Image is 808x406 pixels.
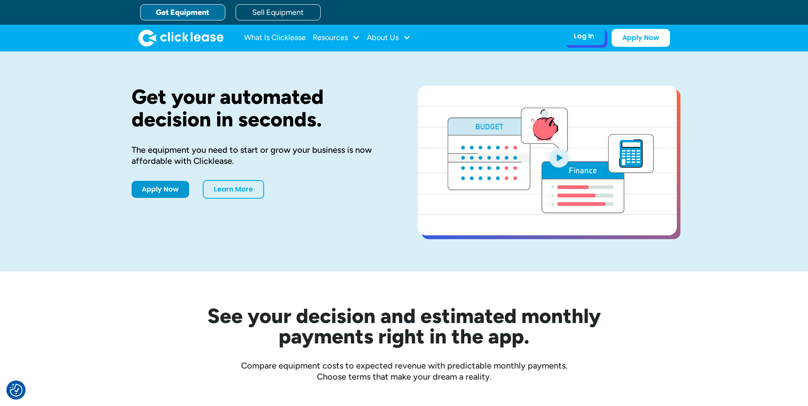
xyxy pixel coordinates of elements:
[10,384,23,397] img: Revisit consent button
[547,146,570,169] img: Blue play button logo on a light blue circular background
[244,29,306,46] a: What Is Clicklease
[132,360,677,382] div: Compare equipment costs to expected revenue with predictable monthly payments. Choose terms that ...
[367,29,411,46] div: About Us
[418,86,677,235] a: open lightbox
[166,306,643,346] h2: See your decision and estimated monthly payments right in the app.
[10,384,23,397] button: Consent Preferences
[138,29,224,46] img: Clicklease logo
[313,29,360,46] div: Resources
[138,29,224,46] a: home
[132,181,189,198] a: Apply Now
[132,144,391,166] div: The equipment you need to start or grow your business is now affordable with Clicklease.
[132,86,391,131] h1: Get your automated decision in seconds.
[574,32,594,40] div: Log In
[140,4,225,20] a: Get Equipment
[236,4,321,20] a: Sell Equipment
[203,180,264,199] a: Learn More
[612,29,670,47] a: Apply Now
